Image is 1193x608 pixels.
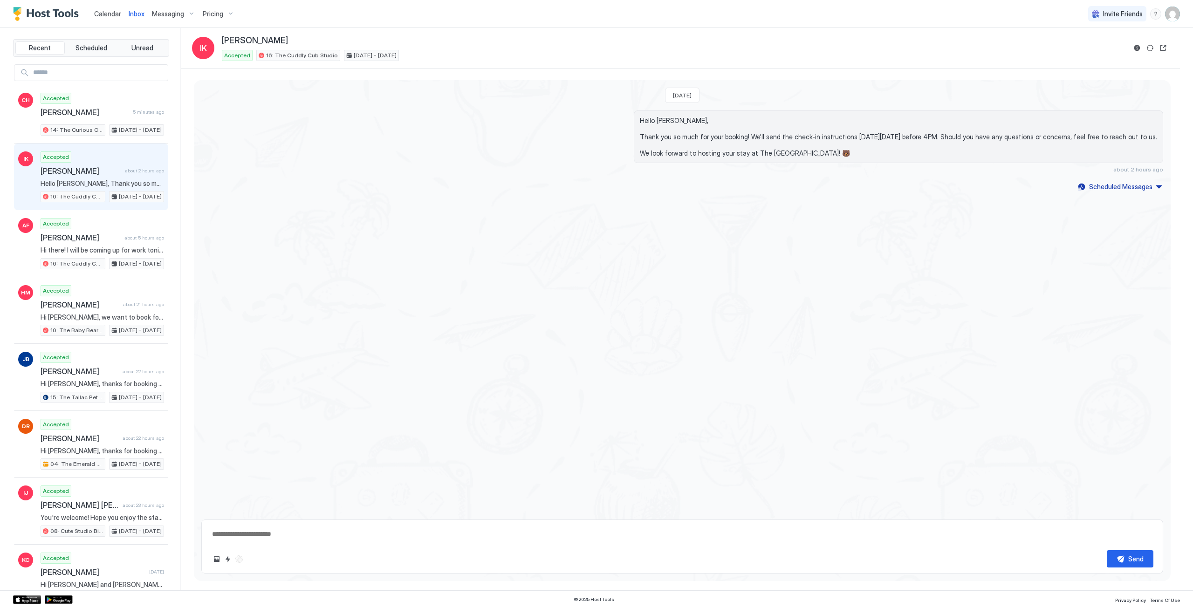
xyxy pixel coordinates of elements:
div: menu [1150,8,1161,20]
span: about 21 hours ago [123,301,164,307]
span: Accepted [43,153,69,161]
span: [DATE] - [DATE] [119,192,162,201]
span: Hi [PERSON_NAME], thanks for booking your stay with us! Details of your Booking: 📍 [STREET_ADDRES... [41,447,164,455]
a: Inbox [129,9,144,19]
span: KC [22,556,29,564]
span: [DATE] - [DATE] [119,126,162,134]
button: Reservation information [1131,42,1143,54]
span: Terms Of Use [1150,597,1180,603]
span: 14: The Curious Cub Pet Friendly Studio [50,126,103,134]
span: [PERSON_NAME] [41,567,145,577]
span: Messaging [152,10,184,18]
span: [DATE] - [DATE] [119,527,162,535]
span: 15: The Tallac Pet Friendly Studio [50,393,103,402]
span: about 23 hours ago [123,502,164,508]
span: Hi there! I will be coming up for work tonight. You have spoke to my company’s executive assistan... [41,246,164,254]
span: JB [22,355,29,363]
span: Scheduled [75,44,107,52]
button: Quick reply [222,553,233,565]
span: Pricing [203,10,223,18]
span: [DATE] - [DATE] [354,51,397,60]
div: Scheduled Messages [1089,182,1152,191]
span: Hi [PERSON_NAME], thanks for booking your stay with us! Details of your Booking: 📍 [STREET_ADDRES... [41,380,164,388]
span: Accepted [43,420,69,429]
span: © 2025 Host Tools [574,596,614,602]
span: Unread [131,44,153,52]
button: Scheduled [67,41,116,55]
span: IK [23,155,28,163]
span: about 5 hours ago [124,235,164,241]
span: HM [21,288,30,297]
span: [PERSON_NAME] [222,35,288,46]
span: [PERSON_NAME] [41,300,119,309]
button: Scheduled Messages [1076,180,1163,193]
div: User profile [1165,7,1180,21]
span: Invite Friends [1103,10,1143,18]
span: [PERSON_NAME] [PERSON_NAME] [41,500,119,510]
span: Hello [PERSON_NAME], Thank you so much for your booking! We'll send the check-in instructions [DA... [640,116,1157,157]
span: Accepted [224,51,250,60]
button: Send [1107,550,1153,567]
a: Privacy Policy [1115,594,1146,604]
span: [DATE] - [DATE] [119,460,162,468]
input: Input Field [29,65,168,81]
span: [DATE] - [DATE] [119,393,162,402]
span: Accepted [43,287,69,295]
a: Terms Of Use [1150,594,1180,604]
span: Hi [PERSON_NAME], we want to book for [DATE], however it says that the check in time is between 4... [41,313,164,321]
span: 16: The Cuddly Cub Studio [266,51,338,60]
span: [PERSON_NAME] [41,434,119,443]
span: [DATE] - [DATE] [119,326,162,335]
span: IK [200,42,207,54]
a: Calendar [94,9,121,19]
span: Hi [PERSON_NAME] and [PERSON_NAME], Just checked out... thanks so much for the lovely stay! Every... [41,581,164,589]
span: Inbox [129,10,144,18]
span: IJ [23,489,28,497]
span: Accepted [43,487,69,495]
span: Accepted [43,219,69,228]
span: Privacy Policy [1115,597,1146,603]
span: [PERSON_NAME] [41,108,129,117]
span: about 22 hours ago [123,435,164,441]
span: 5 minutes ago [133,109,164,115]
span: 08: Cute Studio Bike to Beach [50,527,103,535]
span: Hello [PERSON_NAME], Thank you so much for your booking! We'll send the check-in instructions [DA... [41,179,164,188]
button: Open reservation [1158,42,1169,54]
span: 04: The Emerald Bay Pet Friendly Studio [50,460,103,468]
button: Recent [15,41,65,55]
span: Accepted [43,554,69,562]
span: 16: The Cuddly Cub Studio [50,260,103,268]
span: [DATE] [149,569,164,575]
span: about 2 hours ago [1113,166,1163,173]
span: 10: The Baby Bear Pet Friendly Studio [50,326,103,335]
span: CH [21,96,30,104]
div: Send [1128,554,1144,564]
span: AF [22,221,29,230]
button: Sync reservation [1145,42,1156,54]
span: Calendar [94,10,121,18]
span: Accepted [43,94,69,102]
a: Host Tools Logo [13,7,83,21]
span: [DATE] - [DATE] [119,260,162,268]
span: about 2 hours ago [125,168,164,174]
span: [PERSON_NAME] [41,367,119,376]
a: Google Play Store [45,595,73,604]
span: [DATE] [673,92,692,99]
span: DR [22,422,30,430]
span: Accepted [43,353,69,362]
button: Upload image [211,553,222,565]
span: You're welcome! Hope you enjoy the stay, and we're here if you need anything else 😊 [41,513,164,522]
span: 16: The Cuddly Cub Studio [50,192,103,201]
span: [PERSON_NAME] [41,233,121,242]
div: tab-group [13,39,169,57]
span: about 22 hours ago [123,369,164,375]
span: Recent [29,44,51,52]
button: Unread [117,41,167,55]
a: App Store [13,595,41,604]
span: [PERSON_NAME] [41,166,121,176]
